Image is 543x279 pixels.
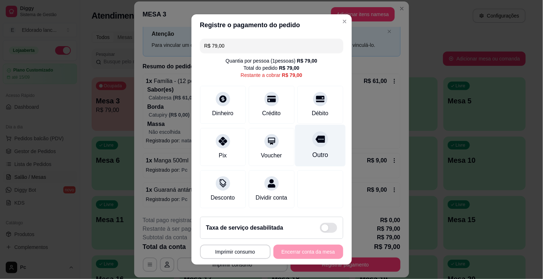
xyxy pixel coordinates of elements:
div: Voucher [261,151,282,160]
div: Restante a cobrar [241,72,302,79]
div: Dinheiro [212,109,234,118]
div: Pix [219,151,227,160]
input: Ex.: hambúrguer de cordeiro [204,39,339,53]
div: Crédito [262,109,281,118]
div: Dividir conta [256,194,287,202]
div: R$ 79,00 [279,64,300,72]
div: Débito [312,109,328,118]
header: Registre o pagamento do pedido [191,14,352,36]
button: Imprimir consumo [200,245,271,259]
div: Outro [312,150,328,160]
div: R$ 79,00 [297,57,317,64]
div: Total do pedido [244,64,300,72]
div: Desconto [211,194,235,202]
div: R$ 79,00 [282,72,302,79]
button: Close [339,16,350,27]
div: Quantia por pessoa ( 1 pessoas) [226,57,317,64]
h2: Taxa de serviço desabilitada [206,224,283,232]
